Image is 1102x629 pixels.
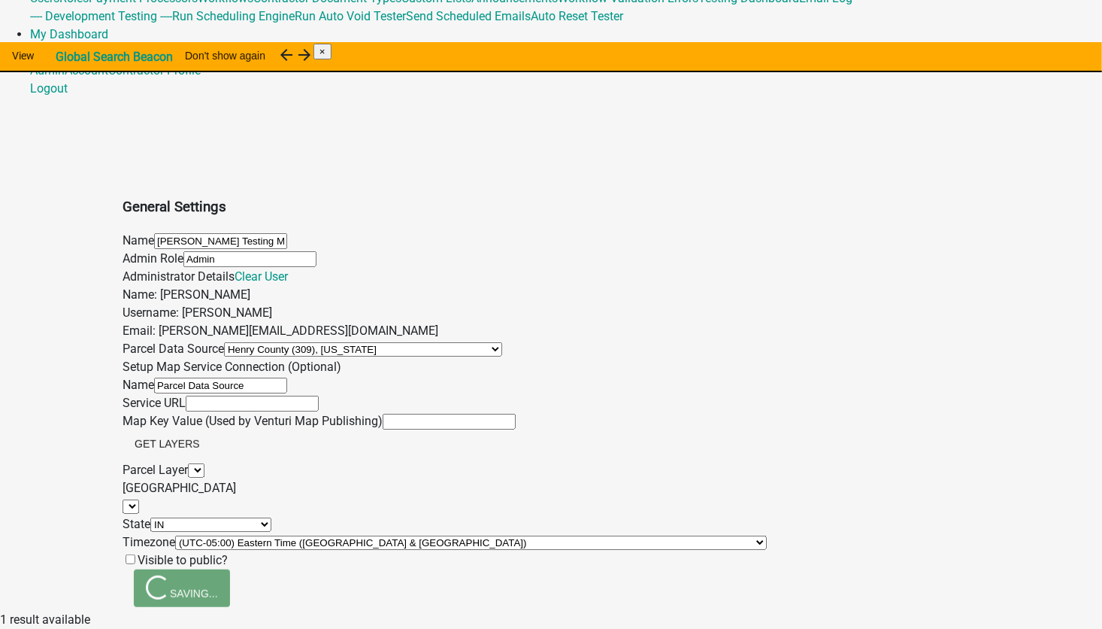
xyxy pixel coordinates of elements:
[123,304,767,322] div: Username: [PERSON_NAME]
[295,9,406,23] a: Run Auto Void Tester
[406,9,531,23] a: Send Scheduled Emails
[123,430,212,457] button: Get Layers
[30,81,68,96] a: Logout
[295,46,313,64] i: arrow_forward
[123,322,767,340] div: Email: [PERSON_NAME][EMAIL_ADDRESS][DOMAIN_NAME]
[123,358,767,376] div: Setup Map Service Connection (Optional)
[319,46,325,57] span: ×
[123,414,383,428] label: Map Key Value (Used by Venturi Map Publishing)
[123,535,175,549] label: Timezone
[123,396,186,410] label: Service URL
[277,46,295,64] i: arrow_back
[134,570,230,607] button: Saving...
[123,479,767,497] div: [GEOGRAPHIC_DATA]
[123,342,224,356] label: Parcel Data Source
[123,251,183,266] label: Admin Role
[313,44,332,59] button: Close
[56,50,173,64] strong: Global Search Beacon
[123,196,767,217] h3: General Settings
[173,42,277,69] button: Don't show again
[146,587,218,599] span: Saving...
[123,268,767,286] div: Administrator Details
[123,378,154,392] label: Name
[30,27,108,41] a: My Dashboard
[123,233,154,248] label: Name
[172,9,295,23] a: Run Scheduling Engine
[126,555,135,564] input: Visible to public?
[123,286,767,304] div: Name: [PERSON_NAME]
[123,517,150,531] label: State
[30,9,172,23] a: ---- Development Testing ----
[123,553,228,567] label: Visible to public?
[531,9,623,23] a: Auto Reset Tester
[123,463,188,477] label: Parcel Layer
[235,269,288,284] a: Clear User
[30,62,1102,98] div: [EMAIL_ADDRESS][DOMAIN_NAME]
